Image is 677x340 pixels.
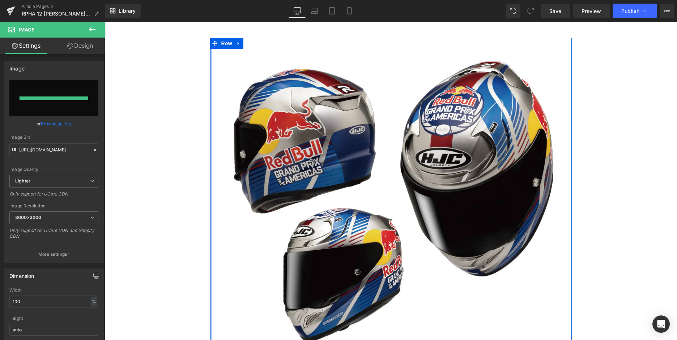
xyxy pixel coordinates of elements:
[582,7,601,15] span: Preview
[573,4,610,18] a: Preview
[119,8,136,14] span: Library
[9,61,25,72] div: Image
[9,120,98,128] div: or
[19,27,34,33] span: Image
[9,269,34,279] div: Dimension
[105,4,141,18] a: New Library
[306,4,323,18] a: Laptop
[22,11,91,17] span: RPHA 12 [PERSON_NAME] REPLICA 2025
[91,297,97,306] div: %
[652,315,670,333] div: Open Intercom Messenger
[38,251,67,258] p: More settings
[22,4,105,9] a: Article Pages
[660,4,674,18] button: More
[9,203,98,208] div: Image Resolution
[506,4,520,18] button: Undo
[523,4,538,18] button: Redo
[54,38,106,54] a: Design
[9,191,98,202] div: Only support for UCare CDN
[129,16,139,27] a: Expand / Collapse
[9,324,98,336] input: auto
[9,135,98,140] div: Image Src
[4,246,103,263] button: More settings
[9,296,98,307] input: auto
[549,7,561,15] span: Save
[15,215,41,220] b: 3000x3000
[9,143,98,156] input: Link
[9,228,98,244] div: Only support for UCare CDN and Shopify CDN
[115,16,129,27] span: Row
[9,316,98,321] div: Height
[341,4,358,18] a: Mobile
[613,4,657,18] button: Publish
[41,117,72,130] a: Browse gallery
[15,178,30,184] b: Lighter
[323,4,341,18] a: Tablet
[9,167,98,172] div: Image Quality
[9,288,98,293] div: Width
[621,8,639,14] span: Publish
[289,4,306,18] a: Desktop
